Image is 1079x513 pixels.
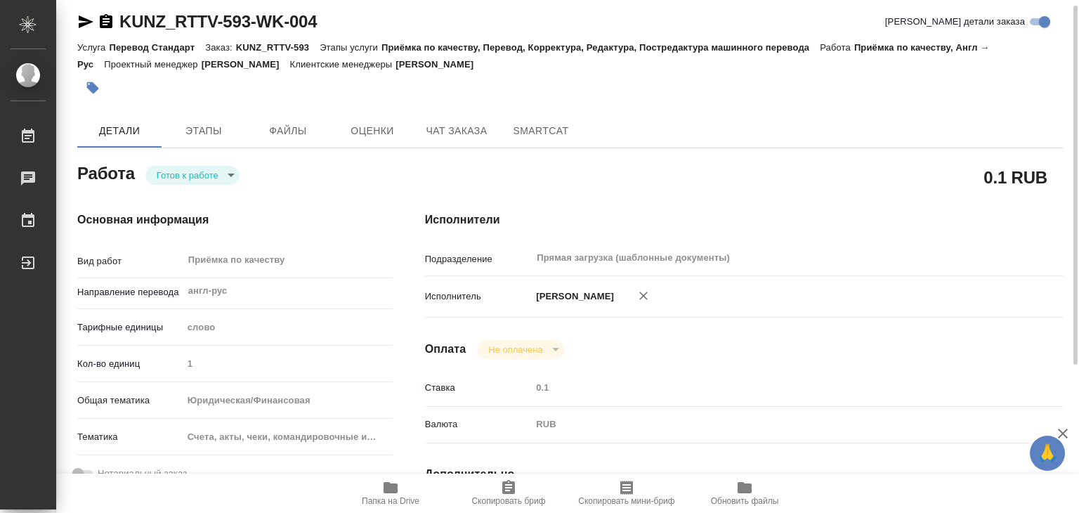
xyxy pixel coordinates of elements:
[109,42,205,53] p: Перевод Стандарт
[152,169,223,181] button: Готов к работе
[531,413,1010,436] div: RUB
[484,344,547,356] button: Не оплачена
[236,42,320,53] p: KUNZ_RTTV-593
[254,122,322,140] span: Файлы
[77,285,183,299] p: Направление перевода
[1030,436,1065,471] button: 🙏
[628,280,659,311] button: Удалить исполнителя
[339,122,406,140] span: Оценки
[425,290,532,304] p: Исполнитель
[77,320,183,335] p: Тарифные единицы
[425,212,1064,228] h4: Исполнители
[183,353,393,374] input: Пустое поле
[77,212,369,228] h4: Основная информация
[885,15,1025,29] span: [PERSON_NAME] детали заказа
[531,290,614,304] p: [PERSON_NAME]
[381,42,820,53] p: Приёмка по качеству, Перевод, Корректура, Редактура, Постредактура машинного перевода
[362,496,419,506] span: Папка на Drive
[183,316,393,339] div: слово
[983,165,1047,189] h2: 0.1 RUB
[320,42,381,53] p: Этапы услуги
[711,496,779,506] span: Обновить файлы
[477,340,563,359] div: Готов к работе
[77,13,94,30] button: Скопировать ссылку для ЯМессенджера
[450,474,568,513] button: Скопировать бриф
[104,59,201,70] p: Проектный менеджер
[425,252,532,266] p: Подразделение
[205,42,235,53] p: Заказ:
[425,466,1064,483] h4: Дополнительно
[77,394,183,408] p: Общая тематика
[98,467,187,481] span: Нотариальный заказ
[425,381,532,395] p: Ставка
[145,166,240,185] div: Готов к работе
[395,59,484,70] p: [PERSON_NAME]
[425,341,466,358] h4: Оплата
[77,72,108,103] button: Добавить тэг
[202,59,290,70] p: [PERSON_NAME]
[568,474,686,513] button: Скопировать мини-бриф
[507,122,575,140] span: SmartCat
[119,12,317,31] a: KUNZ_RTTV-593-WK-004
[77,254,183,268] p: Вид работ
[820,42,854,53] p: Работа
[471,496,545,506] span: Скопировать бриф
[170,122,237,140] span: Этапы
[531,377,1010,398] input: Пустое поле
[332,474,450,513] button: Папка на Drive
[183,425,393,449] div: Счета, акты, чеки, командировочные и таможенные документы
[423,122,490,140] span: Чат заказа
[183,389,393,413] div: Юридическая/Финансовая
[77,357,183,371] p: Кол-во единиц
[1035,439,1059,468] span: 🙏
[578,496,674,506] span: Скопировать мини-бриф
[77,430,183,444] p: Тематика
[77,42,109,53] p: Услуга
[686,474,804,513] button: Обновить файлы
[86,122,153,140] span: Детали
[290,59,396,70] p: Клиентские менеджеры
[98,13,115,30] button: Скопировать ссылку
[77,160,135,185] h2: Работа
[425,417,532,431] p: Валюта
